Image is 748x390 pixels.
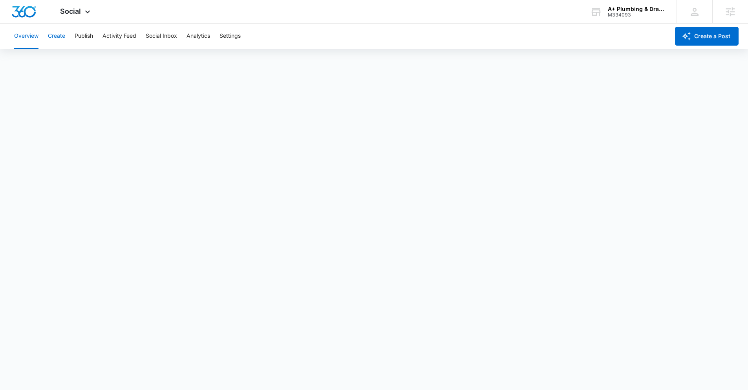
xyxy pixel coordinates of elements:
div: account id [608,12,665,18]
button: Social Inbox [146,24,177,49]
button: Settings [219,24,241,49]
button: Create [48,24,65,49]
button: Publish [75,24,93,49]
button: Create a Post [675,27,739,46]
span: Social [60,7,81,15]
button: Analytics [187,24,210,49]
div: account name [608,6,665,12]
button: Activity Feed [102,24,136,49]
button: Overview [14,24,38,49]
